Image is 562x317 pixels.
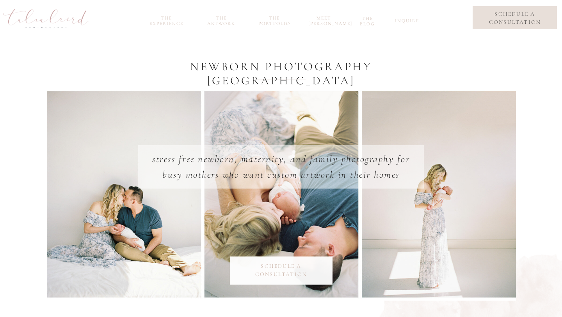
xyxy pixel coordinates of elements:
a: the blog [355,16,380,25]
a: schedule a consultation [479,10,551,26]
a: meet [PERSON_NAME] [308,15,340,24]
a: the experience [146,15,187,24]
p: stress free newborn, maternity, and family photography for busy mothers who want custom artwork i... [148,151,414,183]
a: the Artwork [203,15,240,24]
a: inquire [395,18,417,27]
a: the portfolio [256,15,293,24]
a: schedule a consultation [237,262,325,276]
h1: Newborn Photography [GEOGRAPHIC_DATA] [125,60,438,89]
